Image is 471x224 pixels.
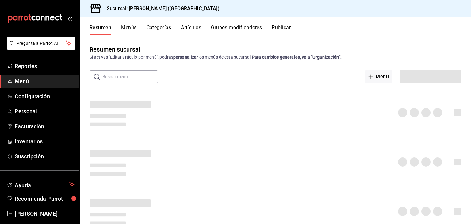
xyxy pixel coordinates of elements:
[211,25,262,35] button: Grupos modificadores
[252,55,342,60] strong: Para cambios generales, ve a “Organización”.
[90,45,140,54] div: Resumen sucursal
[4,44,75,51] a: Pregunta a Parrot AI
[173,55,198,60] strong: personalizar
[15,195,75,203] span: Recomienda Parrot
[7,37,75,50] button: Pregunta a Parrot AI
[15,210,75,218] span: [PERSON_NAME]
[272,25,291,35] button: Publicar
[15,152,75,160] span: Suscripción
[15,122,75,130] span: Facturación
[181,25,201,35] button: Artículos
[90,25,471,35] div: navigation tabs
[15,62,75,70] span: Reportes
[15,92,75,100] span: Configuración
[15,137,75,145] span: Inventarios
[121,25,136,35] button: Menús
[15,77,75,85] span: Menú
[365,70,392,83] button: Menú
[147,25,171,35] button: Categorías
[17,40,66,47] span: Pregunta a Parrot AI
[90,54,461,60] div: Si activas ‘Editar artículo por menú’, podrás los menús de esta sucursal.
[67,16,72,21] button: open_drawer_menu
[102,5,220,12] h3: Sucursal: [PERSON_NAME] ([GEOGRAPHIC_DATA])
[102,71,158,83] input: Buscar menú
[90,25,111,35] button: Resumen
[15,180,67,188] span: Ayuda
[15,107,75,115] span: Personal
